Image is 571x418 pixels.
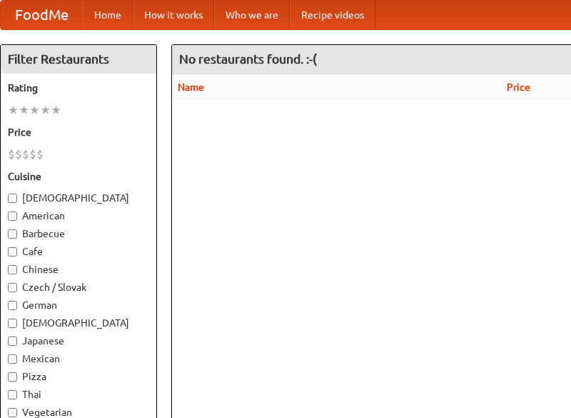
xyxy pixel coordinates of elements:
h5: Cuisine [8,169,149,184]
input: Vegetarian [8,408,17,417]
input: Chinese [8,265,17,274]
li: ★ [19,102,29,118]
li: $ [8,146,15,162]
label: [DEMOGRAPHIC_DATA] [8,316,149,330]
a: How it works [133,1,214,29]
a: FoodMe [1,1,83,29]
a: Recipe videos [290,1,375,29]
a: Home [83,1,133,29]
input: Czech / Slovak [8,283,17,292]
input: Barbecue [8,229,17,239]
input: Thai [8,390,17,399]
h5: Rating [8,81,149,95]
label: German [8,298,149,312]
h5: Price [8,125,149,139]
label: Japanese [8,334,149,348]
a: Price [507,81,530,93]
li: ★ [51,102,61,118]
label: Chinese [8,262,149,277]
li: $ [29,146,36,162]
a: Who we are [214,1,290,29]
label: Barbecue [8,227,149,241]
label: Czech / Slovak [8,280,149,294]
a: Name [178,81,204,93]
label: Mexican [8,352,149,366]
input: Cafe [8,247,17,257]
input: American [8,212,17,221]
li: ★ [40,102,51,118]
input: Mexican [8,354,17,364]
input: German [8,301,17,310]
ng-pluralize: No restaurants found. :-( [179,52,317,66]
label: Thai [8,387,149,402]
input: Pizza [8,372,17,382]
li: $ [22,146,29,162]
label: [DEMOGRAPHIC_DATA] [8,191,149,205]
input: [DEMOGRAPHIC_DATA] [8,319,17,328]
h4: Filter Restaurants [1,45,156,74]
li: $ [15,146,22,162]
label: Pizza [8,369,149,384]
input: [DEMOGRAPHIC_DATA] [8,194,17,203]
li: ★ [8,102,19,118]
label: Cafe [8,244,149,259]
li: $ [36,146,44,162]
label: American [8,209,149,223]
li: ★ [29,102,40,118]
input: Japanese [8,337,17,346]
